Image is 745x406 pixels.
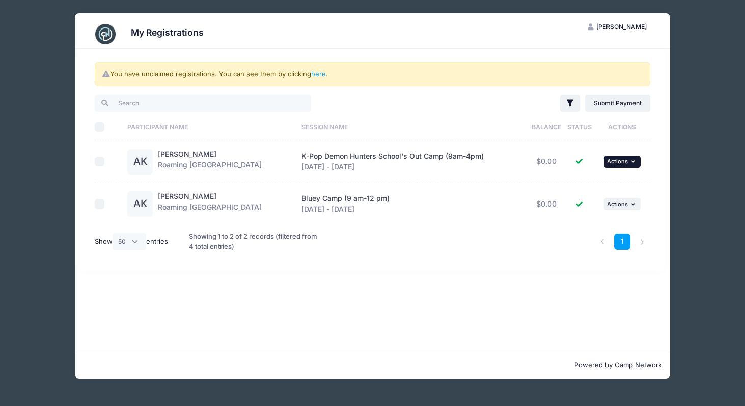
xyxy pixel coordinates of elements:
span: Actions [607,200,628,208]
a: [PERSON_NAME] [158,192,216,200]
div: Roaming [GEOGRAPHIC_DATA] [158,191,262,217]
a: [PERSON_NAME] [158,150,216,158]
div: You have unclaimed registrations. You can see them by clicking . [95,62,650,86]
button: [PERSON_NAME] [579,18,655,36]
span: [PERSON_NAME] [596,23,647,31]
label: Show entries [95,233,168,250]
th: Balance: activate to sort column ascending [528,113,565,140]
th: Actions: activate to sort column ascending [594,113,650,140]
a: here [311,70,326,78]
div: [DATE] - [DATE] [301,151,523,172]
a: 1 [614,234,631,250]
div: AK [127,191,153,217]
p: Powered by Camp Network [83,360,662,370]
td: $0.00 [528,140,565,183]
th: Select All [95,113,123,140]
td: $0.00 [528,183,565,225]
div: Showing 1 to 2 of 2 records (filtered from 4 total entries) [189,225,320,258]
span: Actions [607,158,628,165]
a: Submit Payment [585,95,651,112]
select: Showentries [113,233,146,250]
span: K-Pop Demon Hunters School's Out Camp (9am-4pm) [301,152,484,160]
div: AK [127,149,153,175]
th: Session Name: activate to sort column ascending [296,113,528,140]
a: AK [127,200,153,209]
input: Search [95,95,311,112]
h3: My Registrations [131,27,204,38]
div: [DATE] - [DATE] [301,193,523,215]
span: Bluey Camp (9 am-12 pm) [301,194,390,202]
div: Roaming [GEOGRAPHIC_DATA] [158,149,262,175]
a: AK [127,158,153,166]
button: Actions [604,198,641,210]
img: CampNetwork [95,24,116,44]
th: Status: activate to sort column ascending [565,113,594,140]
th: Participant Name: activate to sort column ascending [122,113,296,140]
button: Actions [604,156,641,168]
